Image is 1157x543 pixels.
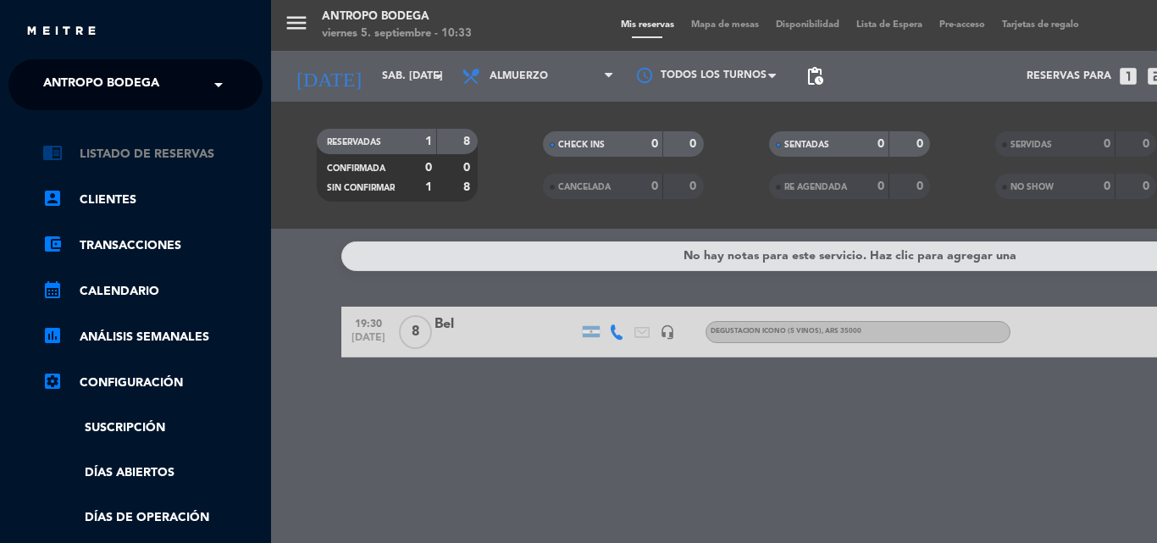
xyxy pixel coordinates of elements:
[42,142,63,163] i: chrome_reader_mode
[42,188,63,208] i: account_box
[42,325,63,346] i: assessment
[42,371,63,391] i: settings_applications
[42,280,63,300] i: calendar_month
[42,234,63,254] i: account_balance_wallet
[42,508,263,528] a: Días de Operación
[42,418,263,438] a: Suscripción
[42,235,263,256] a: account_balance_walletTransacciones
[25,25,97,38] img: MEITRE
[42,281,263,302] a: calendar_monthCalendario
[805,66,825,86] span: pending_actions
[42,463,263,483] a: Días abiertos
[43,67,159,103] span: Antropo Bodega
[42,190,263,210] a: account_boxClientes
[42,144,263,164] a: chrome_reader_modeListado de Reservas
[42,327,263,347] a: assessmentANÁLISIS SEMANALES
[42,373,263,393] a: Configuración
